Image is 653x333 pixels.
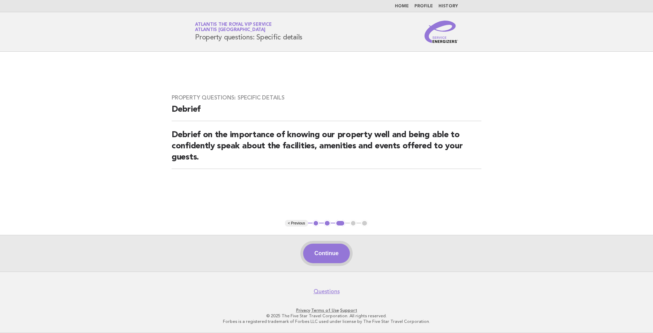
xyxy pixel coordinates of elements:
[438,4,458,8] a: History
[303,244,350,263] button: Continue
[395,4,409,8] a: Home
[172,129,481,169] h2: Debrief on the importance of knowing our property well and being able to confidently speak about ...
[172,104,481,121] h2: Debrief
[296,308,310,313] a: Privacy
[414,4,433,8] a: Profile
[195,28,265,32] span: Atlantis [GEOGRAPHIC_DATA]
[340,308,357,313] a: Support
[113,308,540,313] p: · ·
[313,220,320,227] button: 1
[195,22,272,32] a: Atlantis the Royal VIP ServiceAtlantis [GEOGRAPHIC_DATA]
[285,220,308,227] button: < Previous
[335,220,345,227] button: 3
[425,21,458,43] img: Service Energizers
[172,94,481,101] h3: Property questions: Specific details
[324,220,331,227] button: 2
[113,319,540,324] p: Forbes is a registered trademark of Forbes LLC used under license by The Five Star Travel Corpora...
[195,23,302,41] h1: Property questions: Specific details
[113,313,540,319] p: © 2025 The Five Star Travel Corporation. All rights reserved.
[311,308,339,313] a: Terms of Use
[314,288,340,295] a: Questions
